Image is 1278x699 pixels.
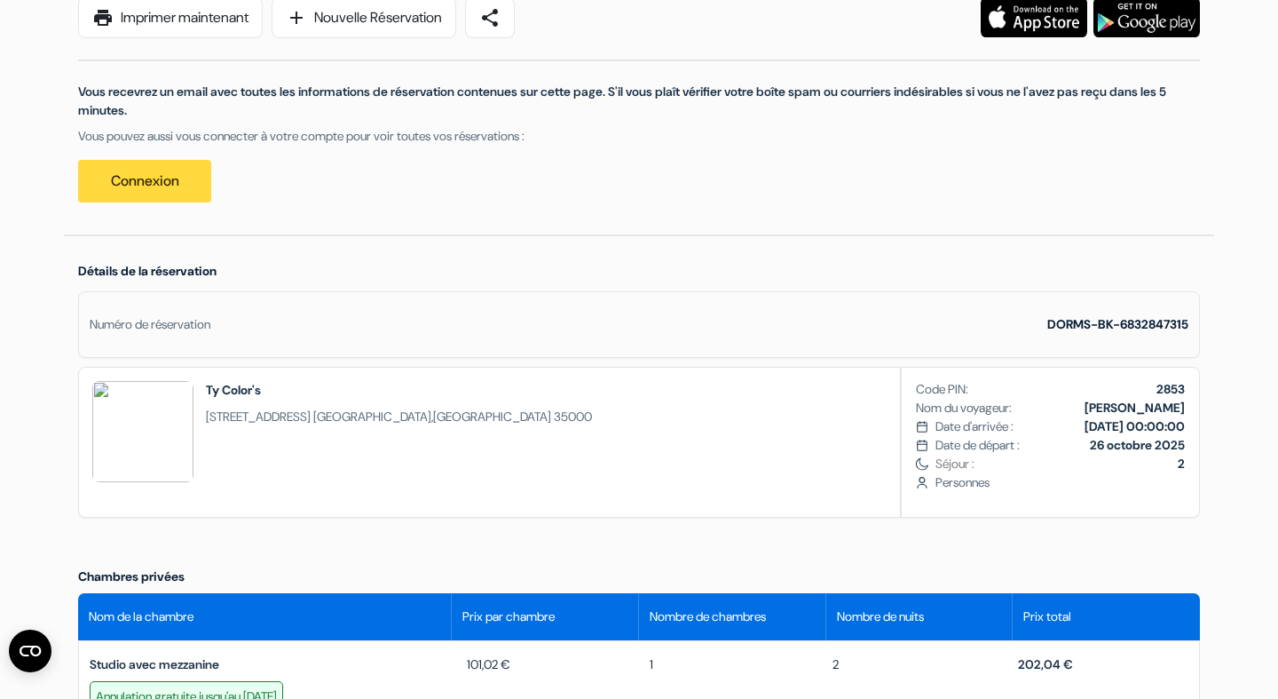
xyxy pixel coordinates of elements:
span: Nom de la chambre [89,608,193,626]
span: Chambres privées [78,568,185,584]
span: 101,02 € [456,655,510,674]
span: 35000 [554,409,592,425]
span: , [206,408,592,426]
p: Vous pouvez aussi vous connecter à votre compte pour voir toutes vos réservations : [78,127,1200,146]
span: Détails de la réservation [78,263,217,279]
div: 2 [822,655,1005,674]
span: [GEOGRAPHIC_DATA] [433,409,551,425]
span: print [92,7,114,28]
span: Personnes [935,473,1185,492]
span: [GEOGRAPHIC_DATA] [313,409,431,425]
span: 202,04 € [1018,656,1073,672]
span: Nombre de nuits [837,608,924,626]
a: Connexion [78,160,211,203]
span: Date de départ : [935,436,1020,455]
p: Vous recevrez un email avec toutes les informations de réservation contenues sur cette page. S'il... [78,83,1200,120]
span: [STREET_ADDRESS] [206,409,311,425]
b: 2 [1178,456,1185,472]
img: UzVdYwI2Bz0ENVM9 [92,381,193,482]
b: 26 octobre 2025 [1090,437,1185,453]
span: Code PIN: [916,380,968,399]
span: Date d'arrivée : [935,417,1014,436]
span: share [479,7,501,28]
strong: DORMS-BK-6832847315 [1047,316,1188,332]
b: [DATE] 00:00:00 [1085,418,1185,434]
h2: Ty Color's [206,381,592,399]
b: 2853 [1156,381,1185,397]
span: Nom du voyageur: [916,399,1012,417]
b: [PERSON_NAME] [1085,400,1185,416]
span: Prix par chambre [462,608,555,626]
div: 1 [639,655,822,674]
span: Séjour : [935,455,1185,473]
span: Nombre de chambres [650,608,766,626]
span: Studio avec mezzanine [90,656,219,672]
div: Numéro de réservation [90,315,210,334]
span: Prix total [1023,608,1071,626]
span: add [286,7,307,28]
button: Ouvrir le widget CMP [9,630,51,672]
